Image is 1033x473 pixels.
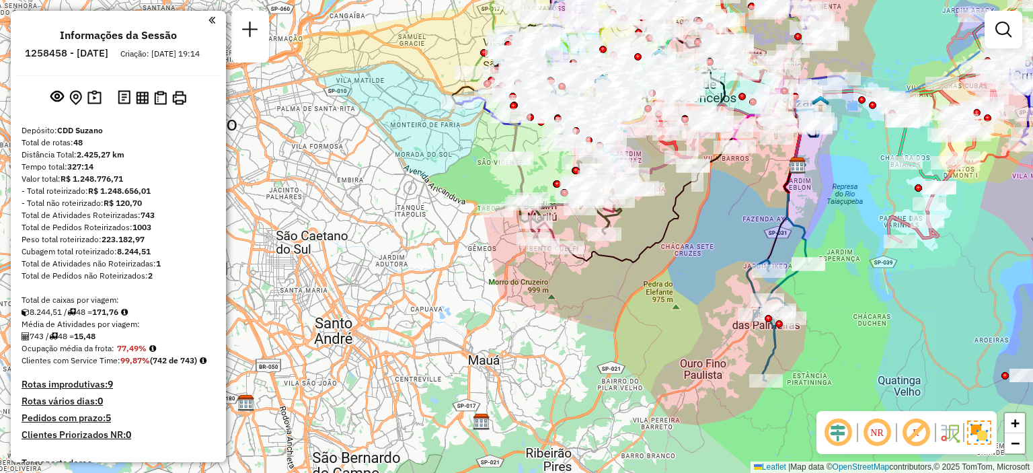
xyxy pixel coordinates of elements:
img: CDD Maua [473,413,490,431]
strong: 5 [106,412,111,424]
strong: R$ 1.248.656,01 [88,186,151,196]
a: Nova sessão e pesquisa [237,16,264,46]
button: Visualizar relatório de Roteirização [133,88,151,106]
strong: 77,49% [117,343,147,353]
strong: R$ 1.248.776,71 [61,174,123,184]
div: Depósito: [22,124,215,137]
button: Painel de Sugestão [85,87,104,108]
em: Rotas cross docking consideradas [200,357,206,365]
i: Total de Atividades [22,332,30,340]
div: 8.244,51 / 48 = [22,306,215,318]
div: Peso total roteirizado: [22,233,215,246]
img: Exibir/Ocultar setores [967,421,991,445]
strong: 9 [108,378,113,390]
span: Ocultar deslocamento [822,416,854,449]
a: Leaflet [754,462,786,472]
div: Valor total: [22,173,215,185]
div: Total de Pedidos não Roteirizados: [22,270,215,282]
strong: 48 [73,137,83,147]
strong: 1 [156,258,161,268]
strong: 327:14 [67,161,93,172]
button: Visualizar Romaneio [151,88,169,108]
strong: (742 de 743) [150,355,197,365]
span: Ocupação média da frota: [22,343,114,353]
div: Criação: [DATE] 19:14 [115,48,205,60]
span: | [788,462,790,472]
div: Tempo total: [22,161,215,173]
button: Exibir sessão original [48,87,67,108]
img: Fluxo de ruas [939,422,960,443]
strong: 171,76 [92,307,118,317]
strong: CDD Suzano [57,125,103,135]
span: Clientes com Service Time: [22,355,120,365]
i: Total de rotas [49,332,58,340]
div: Total de Pedidos Roteirizados: [22,221,215,233]
strong: 0 [98,395,103,407]
a: Zoom out [1005,433,1025,453]
div: - Total roteirizado: [22,185,215,197]
button: Logs desbloquear sessão [115,87,133,108]
strong: 8.244,51 [117,246,151,256]
strong: 1003 [132,222,151,232]
div: Cubagem total roteirizado: [22,246,215,258]
strong: 2.425,27 km [77,149,124,159]
a: OpenStreetMap [833,462,890,472]
div: Total de Atividades Roteirizadas: [22,209,215,221]
i: Total de rotas [67,308,76,316]
h6: 1258458 - [DATE] [25,47,108,59]
i: Cubagem total roteirizado [22,308,30,316]
h4: Clientes Priorizados NR: [22,429,215,441]
h4: Pedidos com prazo: [22,412,111,424]
strong: 15,48 [74,331,95,341]
img: 630 UDC Light WCL Jardim Santa Helena [812,95,829,112]
em: Média calculada utilizando a maior ocupação (%Peso ou %Cubagem) de cada rota da sessão. Rotas cro... [149,344,156,353]
img: CDD Suzano [789,157,806,174]
h4: Rotas improdutivas: [22,379,215,390]
strong: 2 [148,270,153,281]
div: Map data © contributors,© 2025 TomTom, Microsoft [751,462,1033,473]
span: − [1011,435,1020,451]
a: Zoom in [1005,413,1025,433]
img: CDD Diadema [237,394,255,412]
button: Centralizar mapa no depósito ou ponto de apoio [67,87,85,108]
strong: R$ 120,70 [104,198,142,208]
button: Imprimir Rotas [169,88,189,108]
img: 607 UDC Full Ferraz de Vasconcelos [650,48,668,65]
div: Distância Total: [22,149,215,161]
span: Exibir rótulo [900,416,932,449]
div: Total de Atividades não Roteirizadas: [22,258,215,270]
div: Total de rotas: [22,137,215,149]
strong: 223.182,97 [102,234,145,244]
strong: 99,87% [120,355,150,365]
h4: Transportadoras [22,458,215,469]
strong: 0 [126,429,131,441]
strong: 743 [141,210,155,220]
h4: Informações da Sessão [60,29,177,42]
div: Média de Atividades por viagem: [22,318,215,330]
h4: Rotas vários dias: [22,396,215,407]
span: + [1011,414,1020,431]
span: Ocultar NR [861,416,893,449]
div: Total de caixas por viagem: [22,294,215,306]
a: Clique aqui para minimizar o painel [208,12,215,28]
i: Meta Caixas/viagem: 159,70 Diferença: 12,06 [121,308,128,316]
div: - Total não roteirizado: [22,197,215,209]
div: 743 / 48 = [22,330,215,342]
img: DS Teste [594,73,611,91]
a: Exibir filtros [990,16,1017,43]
